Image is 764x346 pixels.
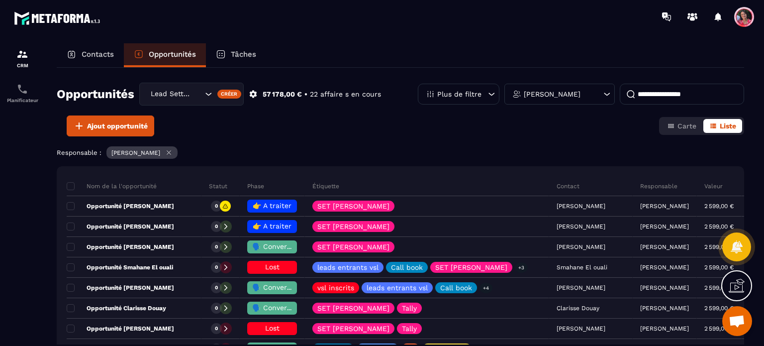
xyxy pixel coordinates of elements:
[67,243,174,251] p: Opportunité [PERSON_NAME]
[124,43,206,67] a: Opportunités
[479,283,492,293] p: +4
[304,90,307,99] p: •
[704,223,734,230] p: 2 599,00 €
[2,76,42,111] a: schedulerschedulerPlanificateur
[391,264,423,271] p: Call book
[67,263,173,271] p: Opportunité Smahane El ouali
[67,115,154,136] button: Ajout opportunité
[265,263,280,271] span: Lost
[310,90,381,99] p: 22 affaire s en cours
[640,264,689,271] p: [PERSON_NAME]
[2,98,42,103] p: Planificateur
[402,325,417,332] p: Tally
[317,243,389,250] p: SET [PERSON_NAME]
[640,182,677,190] p: Responsable
[67,325,174,333] p: Opportunité [PERSON_NAME]
[139,83,244,106] div: Search for option
[16,48,28,60] img: formation
[440,284,472,291] p: Call book
[192,89,202,100] input: Search for option
[317,305,389,312] p: SET [PERSON_NAME]
[437,91,481,98] p: Plus de filtre
[704,182,723,190] p: Valeur
[640,223,689,230] p: [PERSON_NAME]
[640,284,689,291] p: [PERSON_NAME]
[720,122,736,130] span: Liste
[57,43,124,67] a: Contacts
[640,325,689,332] p: [PERSON_NAME]
[67,223,174,231] p: Opportunité [PERSON_NAME]
[703,119,742,133] button: Liste
[263,90,302,99] p: 57 178,00 €
[2,41,42,76] a: formationformationCRM
[82,50,114,59] p: Contacts
[57,84,134,104] h2: Opportunités
[215,284,218,291] p: 0
[215,243,218,250] p: 0
[247,182,264,190] p: Phase
[704,203,734,210] p: 2 599,00 €
[515,262,528,273] p: +3
[524,91,580,98] p: [PERSON_NAME]
[57,149,101,156] p: Responsable :
[317,325,389,332] p: SET [PERSON_NAME]
[14,9,103,27] img: logo
[640,243,689,250] p: [PERSON_NAME]
[253,222,291,230] span: 👉 A traiter
[704,325,734,332] p: 2 599,00 €
[252,242,340,250] span: 🗣️ Conversation en cours
[231,50,256,59] p: Tâches
[704,264,734,271] p: 2 599,00 €
[317,223,389,230] p: SET [PERSON_NAME]
[317,264,379,271] p: leads entrants vsl
[704,243,734,250] p: 2 599,00 €
[217,90,242,99] div: Créer
[367,284,428,291] p: leads entrants vsl
[215,223,218,230] p: 0
[265,324,280,332] span: Lost
[253,202,291,210] span: 👉 A traiter
[67,182,157,190] p: Nom de la l'opportunité
[312,182,339,190] p: Étiquette
[215,325,218,332] p: 0
[661,119,702,133] button: Carte
[640,305,689,312] p: [PERSON_NAME]
[149,50,196,59] p: Opportunités
[640,203,689,210] p: [PERSON_NAME]
[87,121,148,131] span: Ajout opportunité
[317,203,389,210] p: SET [PERSON_NAME]
[677,122,696,130] span: Carte
[215,305,218,312] p: 0
[2,63,42,68] p: CRM
[215,264,218,271] p: 0
[148,89,192,100] span: Lead Setting
[704,284,734,291] p: 2 599,00 €
[67,304,166,312] p: Opportunité Clarisse Douay
[252,283,340,291] span: 🗣️ Conversation en cours
[704,305,734,312] p: 2 599,00 €
[317,284,354,291] p: vsl inscrits
[67,284,174,292] p: Opportunité [PERSON_NAME]
[67,202,174,210] p: Opportunité [PERSON_NAME]
[557,182,579,190] p: Contact
[252,304,340,312] span: 🗣️ Conversation en cours
[215,203,218,210] p: 0
[722,306,752,336] div: Ouvrir le chat
[209,182,227,190] p: Statut
[111,149,160,156] p: [PERSON_NAME]
[206,43,266,67] a: Tâches
[402,305,417,312] p: Tally
[16,83,28,95] img: scheduler
[435,264,507,271] p: SET [PERSON_NAME]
